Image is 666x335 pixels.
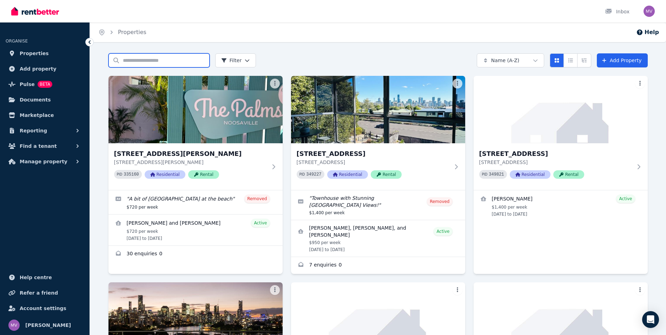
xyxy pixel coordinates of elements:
div: View options [550,53,591,67]
a: 2 Heath Street, East Brisbane[STREET_ADDRESS][STREET_ADDRESS]PID 349821ResidentialRental [474,76,648,190]
h3: [STREET_ADDRESS][PERSON_NAME] [114,149,267,159]
span: Help centre [20,273,52,282]
span: Find a tenant [20,142,57,150]
span: Pulse [20,80,35,88]
span: Residential [510,170,550,179]
a: Edit listing: Townhouse with Stunning Brisbane City Views! [291,190,465,220]
img: 2 Heath Street, East Brisbane [474,76,648,143]
span: Account settings [20,304,66,313]
span: Marketplace [20,111,54,119]
h3: [STREET_ADDRESS] [297,149,450,159]
button: Manage property [6,155,84,169]
span: Properties [20,49,49,58]
button: Help [636,28,659,37]
a: PulseBETA [6,77,84,91]
img: Marisa Vecchio [8,320,20,331]
a: Edit listing: A bit of Palm Springs at the beach [108,190,283,214]
button: Expanded list view [577,53,591,67]
img: Marisa Vecchio [644,6,655,17]
button: Find a tenant [6,139,84,153]
div: Inbox [605,8,629,15]
a: 1/115 Lytton Road, East Brisbane[STREET_ADDRESS][STREET_ADDRESS]PID 349227ResidentialRental [291,76,465,190]
span: Residential [145,170,185,179]
small: PID [482,172,488,176]
button: Reporting [6,124,84,138]
button: More options [453,79,462,88]
small: PID [117,172,123,176]
span: Documents [20,96,51,104]
code: 335160 [124,172,139,177]
button: Filter [215,53,256,67]
small: PID [299,172,305,176]
span: Rental [371,170,402,179]
a: View details for Jishnu Ratneshwar, Aditya Namdeo, and Jeemit Negandhi [291,220,465,257]
a: Properties [6,46,84,60]
span: Add property [20,65,57,73]
span: BETA [38,81,52,88]
a: 1/18 Elizabeth Street, Noosaville[STREET_ADDRESS][PERSON_NAME][STREET_ADDRESS][PERSON_NAME]PID 33... [108,76,283,190]
span: [PERSON_NAME] [25,321,71,329]
span: Name (A-Z) [491,57,520,64]
img: 1/18 Elizabeth Street, Noosaville [108,76,283,143]
span: Manage property [20,157,67,166]
button: More options [453,285,462,295]
nav: Breadcrumb [90,22,155,42]
span: Rental [188,170,219,179]
span: Reporting [20,126,47,135]
a: Refer a friend [6,286,84,300]
p: [STREET_ADDRESS] [479,159,632,166]
a: Marketplace [6,108,84,122]
code: 349821 [489,172,504,177]
button: Name (A-Z) [477,53,544,67]
a: Documents [6,93,84,107]
a: Help centre [6,270,84,284]
span: Rental [553,170,584,179]
a: Account settings [6,301,84,315]
button: Card view [550,53,564,67]
a: View details for William Juul Stensrud [474,190,648,221]
a: Enquiries for 1/115 Lytton Road, East Brisbane [291,257,465,274]
a: View details for Annabel Watson and Dillon Shenton [108,215,283,245]
h3: [STREET_ADDRESS] [479,149,632,159]
button: More options [635,79,645,88]
p: [STREET_ADDRESS] [297,159,450,166]
a: Enquiries for 1/18 Elizabeth Street, Noosaville [108,246,283,263]
div: Open Intercom Messenger [642,311,659,328]
code: 349227 [306,172,321,177]
img: RentBetter [11,6,59,17]
a: Add Property [597,53,648,67]
span: Filter [221,57,242,64]
span: ORGANISE [6,39,28,44]
a: Properties [118,29,146,35]
span: Refer a friend [20,289,58,297]
button: More options [270,285,280,295]
button: Compact list view [563,53,578,67]
button: More options [270,79,280,88]
button: More options [635,285,645,295]
img: 1/115 Lytton Road, East Brisbane [291,76,465,143]
p: [STREET_ADDRESS][PERSON_NAME] [114,159,267,166]
span: Residential [327,170,368,179]
a: Add property [6,62,84,76]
